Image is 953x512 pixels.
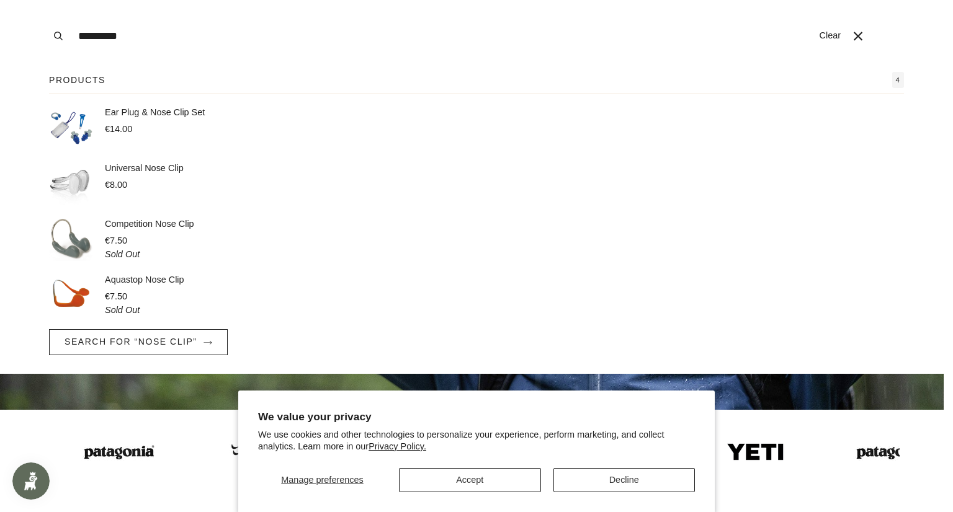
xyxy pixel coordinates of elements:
p: Universal Nose Clip [105,162,184,175]
button: Decline [553,468,695,492]
button: Manage preferences [258,468,387,492]
a: Privacy Policy. [369,441,426,451]
img: Competition Nose Clip [49,218,92,261]
p: Products [49,74,105,87]
span: Search for “nose clip” [65,337,197,346]
img: Universal Nose Clip [49,162,92,205]
p: Aquastop Nose Clip [105,273,184,287]
span: €8.00 [105,180,127,190]
span: Manage preferences [281,475,363,485]
span: 4 [892,72,904,88]
img: Ear Plug & Nose Clip Set [49,106,92,149]
img: Aquastop Nose Clip [49,273,92,317]
span: €7.50 [105,291,127,301]
iframe: Button to open loyalty program pop-up [12,462,50,500]
em: Sold Out [105,305,140,315]
h2: We value your privacy [258,410,695,423]
p: Ear Plug & Nose Clip Set [105,106,205,120]
span: €7.50 [105,236,127,245]
span: €14.00 [105,124,132,134]
em: Sold Out [105,249,140,259]
button: Accept [399,468,540,492]
a: Universal Nose Clip €8.00 [49,162,904,205]
ul: Products [49,106,904,317]
a: Ear Plug & Nose Clip Set €14.00 [49,106,904,149]
a: Aquastop Nose Clip €7.50 Sold Out [49,273,904,317]
div: Search for “nose clip” [49,72,904,374]
p: We use cookies and other technologies to personalize your experience, perform marketing, and coll... [258,429,695,452]
p: Competition Nose Clip [105,218,194,231]
a: Competition Nose Clip €7.50 Sold Out [49,218,904,261]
